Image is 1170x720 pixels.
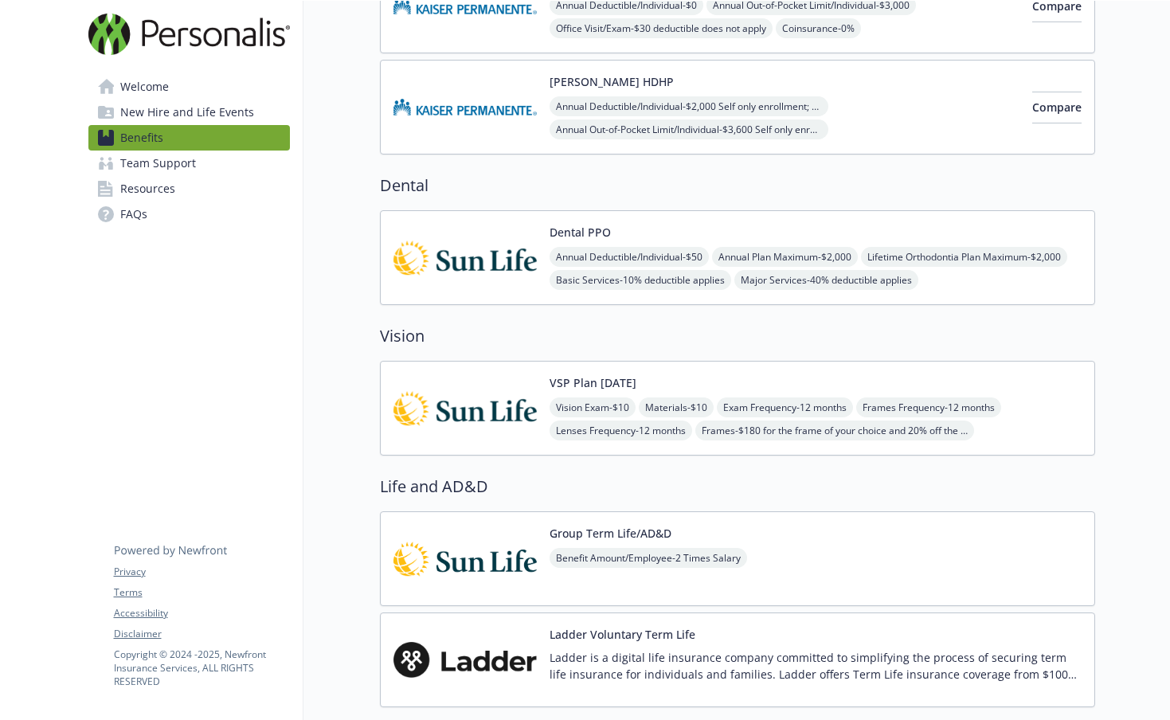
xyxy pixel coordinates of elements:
a: Team Support [88,151,290,176]
button: Dental PPO [550,224,611,241]
button: Ladder Voluntary Term Life [550,626,695,643]
button: Group Term Life/AD&D [550,525,671,542]
span: Exam Frequency - 12 months [717,397,853,417]
h2: Life and AD&D [380,475,1095,499]
span: Compare [1032,100,1082,115]
span: Coinsurance - 0% [776,18,861,38]
a: Welcome [88,74,290,100]
h2: Vision [380,324,1095,348]
button: VSP Plan [DATE] [550,374,636,391]
span: Frames - $180 for the frame of your choice and 20% off the amount over your allowance; $100 allow... [695,421,974,440]
a: Benefits [88,125,290,151]
span: Annual Plan Maximum - $2,000 [712,247,858,267]
a: New Hire and Life Events [88,100,290,125]
img: Sun Life Financial carrier logo [393,525,537,593]
img: Ladder carrier logo [393,626,537,694]
span: Basic Services - 10% deductible applies [550,270,731,290]
span: Welcome [120,74,169,100]
a: Privacy [114,565,289,579]
span: Lifetime Orthodontia Plan Maximum - $2,000 [861,247,1067,267]
button: [PERSON_NAME] HDHP [550,73,674,90]
span: Office Visit/Exam - $30 deductible does not apply [550,18,773,38]
span: Benefit Amount/Employee - 2 Times Salary [550,548,747,568]
span: Major Services - 40% deductible applies [734,270,918,290]
span: Annual Deductible/Individual - $50 [550,247,709,267]
span: Lenses Frequency - 12 months [550,421,692,440]
span: Frames Frequency - 12 months [856,397,1001,417]
a: Disclaimer [114,627,289,641]
a: Terms [114,585,289,600]
img: Sun Life Financial carrier logo [393,374,537,442]
img: Kaiser Permanente Insurance Company carrier logo [393,73,537,141]
p: Copyright © 2024 - 2025 , Newfront Insurance Services, ALL RIGHTS RESERVED [114,648,289,688]
span: Annual Out-of-Pocket Limit/Individual - $3,600 Self only enrollment; $3,600 for any one member wi... [550,119,828,139]
span: Resources [120,176,175,202]
span: New Hire and Life Events [120,100,254,125]
span: Vision Exam - $10 [550,397,636,417]
p: Ladder is a digital life insurance company committed to simplifying the process of securing term ... [550,649,1082,683]
span: Annual Deductible/Individual - $2,000 Self only enrollment; $3,300 for any one member within a fa... [550,96,828,116]
span: FAQs [120,202,147,227]
a: Resources [88,176,290,202]
span: Materials - $10 [639,397,714,417]
h2: Dental [380,174,1095,198]
img: Sun Life Financial carrier logo [393,224,537,292]
span: Benefits [120,125,163,151]
a: FAQs [88,202,290,227]
span: Team Support [120,151,196,176]
button: Compare [1032,92,1082,123]
a: Accessibility [114,606,289,620]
